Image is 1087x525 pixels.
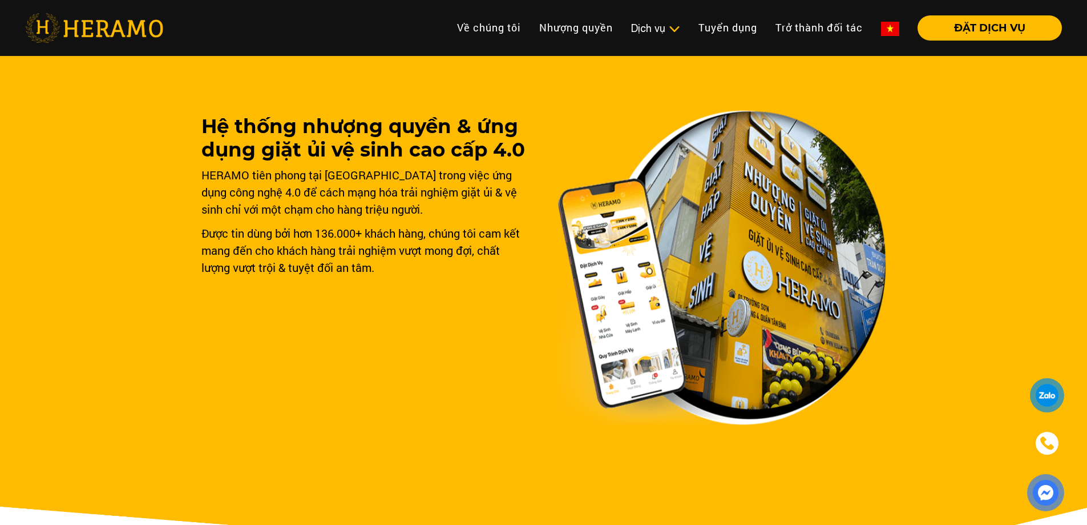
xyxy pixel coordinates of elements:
img: phone-icon [1041,437,1054,450]
a: Trở thành đối tác [766,15,872,40]
button: ĐẶT DỊCH VỤ [918,15,1062,41]
img: vn-flag.png [881,22,899,36]
a: phone-icon [1032,428,1062,459]
div: Được tin dùng bởi hơn 136.000+ khách hàng, chúng tôi cam kết mang đến cho khách hàng trải nghiệm ... [201,225,530,276]
img: heramo-logo.png [25,13,163,43]
img: subToggleIcon [668,23,680,35]
h1: Hệ thống nhượng quyền & ứng dụng giặt ủi vệ sinh cao cấp 4.0 [201,115,530,162]
div: Dịch vụ [631,21,680,36]
a: Nhượng quyền [530,15,622,40]
img: banner [557,110,886,426]
a: ĐẶT DỊCH VỤ [908,23,1062,33]
a: Về chúng tôi [448,15,530,40]
div: HERAMO tiên phong tại [GEOGRAPHIC_DATA] trong việc ứng dụng công nghệ 4.0 để cách mạng hóa trải n... [201,166,530,218]
a: Tuyển dụng [689,15,766,40]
